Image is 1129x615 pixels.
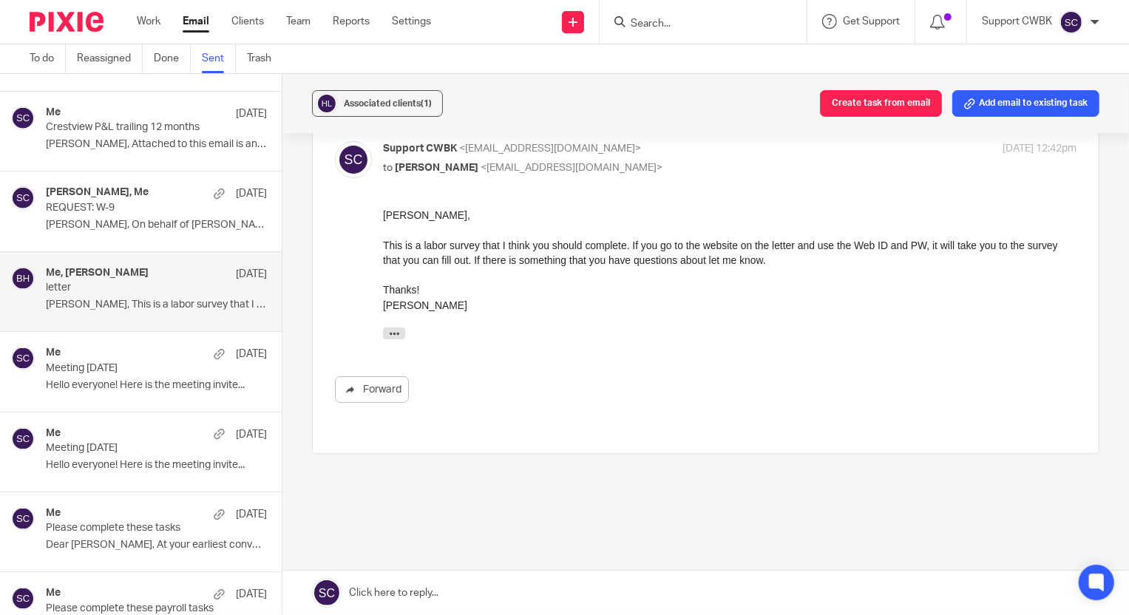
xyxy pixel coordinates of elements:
[46,362,223,375] p: Meeting [DATE]
[316,92,338,115] img: svg%3E
[77,44,143,73] a: Reassigned
[344,99,432,108] span: Associated clients
[236,267,267,282] p: [DATE]
[236,186,267,201] p: [DATE]
[236,587,267,602] p: [DATE]
[46,427,61,440] h4: Me
[46,587,61,599] h4: Me
[46,106,61,119] h4: Me
[312,90,443,117] button: Associated clients(1)
[46,138,267,151] p: [PERSON_NAME], Attached to this email is an Excel...
[481,163,662,173] span: <[EMAIL_ADDRESS][DOMAIN_NAME]>
[46,442,223,455] p: Meeting [DATE]
[46,507,61,520] h4: Me
[11,427,35,451] img: svg%3E
[46,202,223,214] p: REQUEST: W-9
[154,44,191,73] a: Done
[843,16,900,27] span: Get Support
[46,379,267,392] p: Hello everyone! Here is the meeting invite...
[46,267,149,279] h4: Me, [PERSON_NAME]
[333,14,370,29] a: Reports
[247,44,282,73] a: Trash
[46,347,61,359] h4: Me
[46,282,223,294] p: letter
[421,99,432,108] span: (1)
[30,44,66,73] a: To do
[11,267,35,290] img: svg%3E
[46,186,149,199] h4: [PERSON_NAME], Me
[46,522,223,534] p: Please complete these tasks
[11,347,35,370] img: svg%3E
[46,602,223,615] p: Please complete these payroll tasks
[202,44,236,73] a: Sent
[383,163,393,173] span: to
[46,539,267,551] p: Dear [PERSON_NAME], At your earliest convenience, please...
[11,106,35,130] img: svg%3E
[137,14,160,29] a: Work
[335,376,409,403] a: Forward
[383,143,457,154] span: Support CWBK
[392,14,431,29] a: Settings
[236,106,267,121] p: [DATE]
[46,459,267,472] p: Hello everyone! Here is the meeting invite...
[395,163,478,173] span: [PERSON_NAME]
[236,347,267,361] p: [DATE]
[231,14,264,29] a: Clients
[46,299,267,311] p: [PERSON_NAME], This is a labor survey that I think...
[286,14,311,29] a: Team
[11,587,35,611] img: svg%3E
[46,121,223,134] p: Crestview P&L trailing 12 months
[11,507,35,531] img: svg%3E
[46,219,267,231] p: [PERSON_NAME], On behalf of [PERSON_NAME] with Flats at...
[1003,141,1077,157] p: [DATE] 12:42pm
[236,507,267,522] p: [DATE]
[982,14,1052,29] p: Support CWBK
[952,90,1099,117] button: Add email to existing task
[459,143,641,154] span: <[EMAIL_ADDRESS][DOMAIN_NAME]>
[183,14,209,29] a: Email
[236,427,267,442] p: [DATE]
[11,186,35,210] img: svg%3E
[820,90,942,117] button: Create task from email
[335,141,372,178] img: svg%3E
[629,18,762,31] input: Search
[1060,10,1083,34] img: svg%3E
[30,12,104,32] img: Pixie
